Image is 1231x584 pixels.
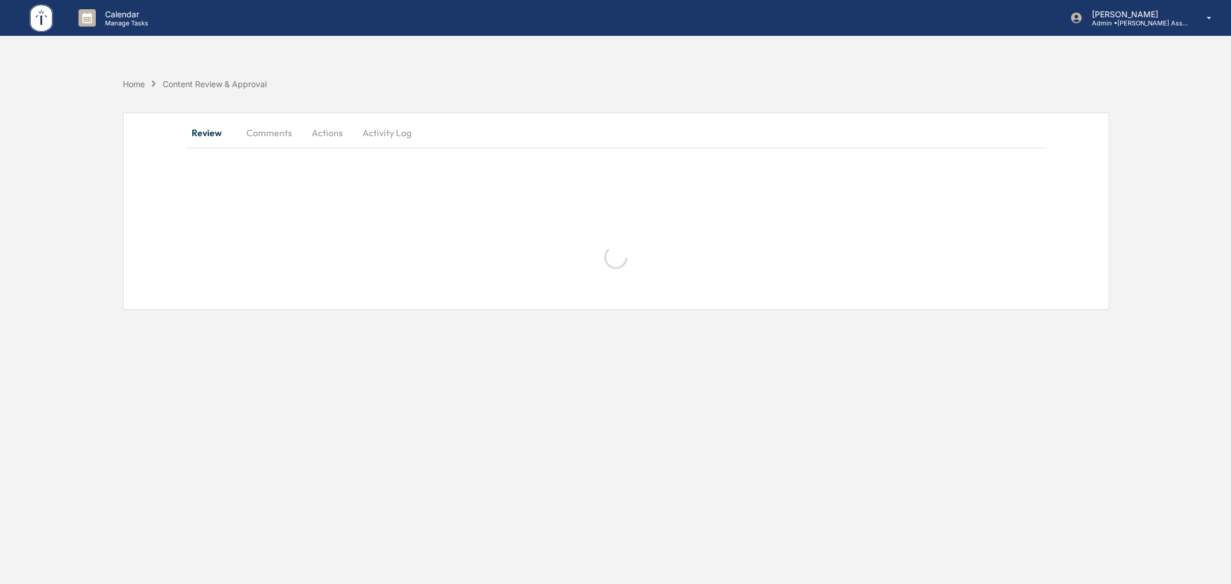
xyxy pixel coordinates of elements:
[123,79,145,89] div: Home
[185,119,237,147] button: Review
[28,2,55,34] img: logo
[301,119,353,147] button: Actions
[1083,9,1190,19] p: [PERSON_NAME]
[1083,19,1190,27] p: Admin • [PERSON_NAME] Asset Management LLC
[353,119,421,147] button: Activity Log
[163,79,267,89] div: Content Review & Approval
[185,119,1047,147] div: secondary tabs example
[237,119,301,147] button: Comments
[96,9,154,19] p: Calendar
[96,19,154,27] p: Manage Tasks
